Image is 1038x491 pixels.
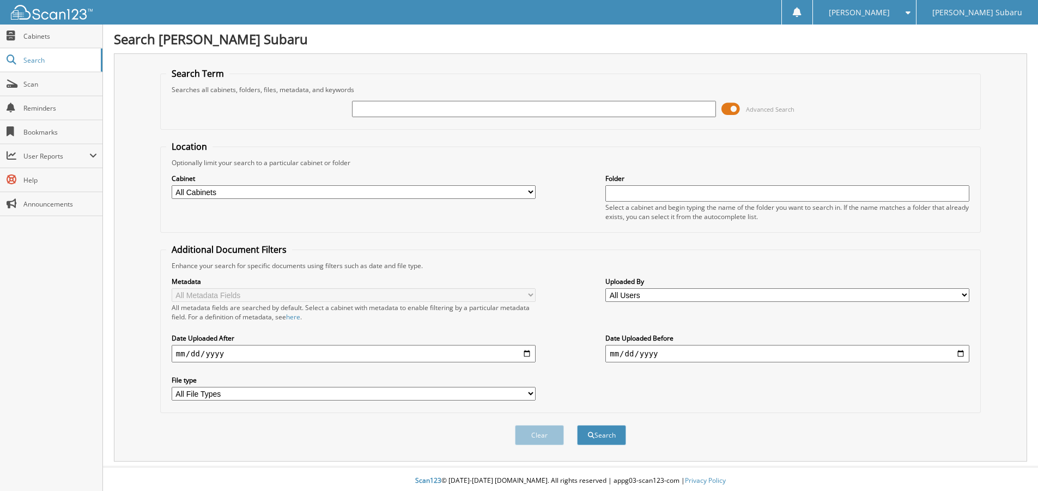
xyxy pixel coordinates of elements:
[605,203,969,221] div: Select a cabinet and begin typing the name of the folder you want to search in. If the name match...
[172,345,536,362] input: start
[166,261,975,270] div: Enhance your search for specific documents using filters such as date and file type.
[605,174,969,183] label: Folder
[685,476,726,485] a: Privacy Policy
[166,85,975,94] div: Searches all cabinets, folders, files, metadata, and keywords
[577,425,626,445] button: Search
[114,30,1027,48] h1: Search [PERSON_NAME] Subaru
[829,9,890,16] span: [PERSON_NAME]
[23,104,97,113] span: Reminders
[605,277,969,286] label: Uploaded By
[172,303,536,322] div: All metadata fields are searched by default. Select a cabinet with metadata to enable filtering b...
[172,277,536,286] label: Metadata
[605,334,969,343] label: Date Uploaded Before
[23,128,97,137] span: Bookmarks
[23,56,95,65] span: Search
[166,244,292,256] legend: Additional Document Filters
[166,68,229,80] legend: Search Term
[23,175,97,185] span: Help
[932,9,1022,16] span: [PERSON_NAME] Subaru
[172,174,536,183] label: Cabinet
[11,5,93,20] img: scan123-logo-white.svg
[23,80,97,89] span: Scan
[166,158,975,167] div: Optionally limit your search to a particular cabinet or folder
[23,199,97,209] span: Announcements
[286,312,300,322] a: here
[172,375,536,385] label: File type
[415,476,441,485] span: Scan123
[23,32,97,41] span: Cabinets
[605,345,969,362] input: end
[984,439,1038,491] iframe: Chat Widget
[515,425,564,445] button: Clear
[172,334,536,343] label: Date Uploaded After
[166,141,213,153] legend: Location
[23,151,89,161] span: User Reports
[746,105,794,113] span: Advanced Search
